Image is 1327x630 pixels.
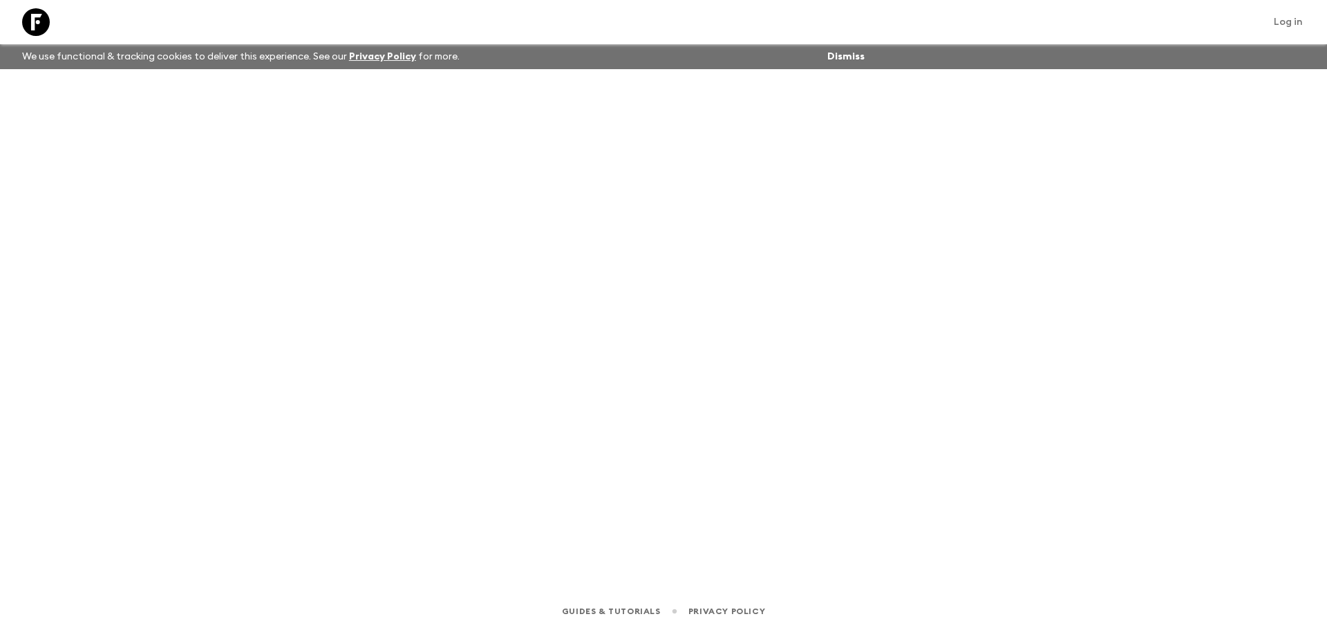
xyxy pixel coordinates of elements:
a: Guides & Tutorials [562,604,661,619]
p: We use functional & tracking cookies to deliver this experience. See our for more. [17,44,465,69]
button: Dismiss [824,47,868,66]
a: Privacy Policy [688,604,765,619]
a: Privacy Policy [349,52,416,62]
a: Log in [1266,12,1310,32]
